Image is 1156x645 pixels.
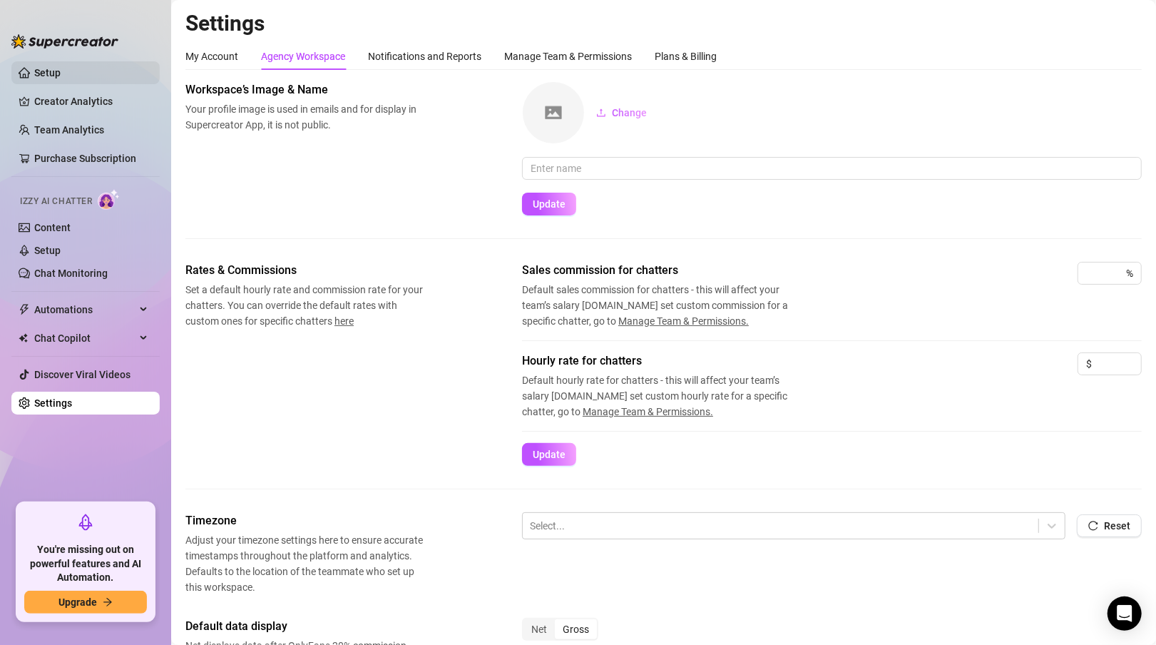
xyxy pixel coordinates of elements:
span: Manage Team & Permissions. [618,315,749,327]
span: Rates & Commissions [185,262,425,279]
button: Reset [1077,514,1142,537]
input: Enter name [522,157,1142,180]
button: Change [585,101,658,124]
span: Timezone [185,512,425,529]
img: logo-BBDzfeDw.svg [11,34,118,49]
span: Workspace’s Image & Name [185,81,425,98]
div: Agency Workspace [261,49,345,64]
div: segmented control [522,618,598,641]
span: Manage Team & Permissions. [583,406,713,417]
span: Sales commission for chatters [522,262,807,279]
span: Chat Copilot [34,327,135,350]
span: rocket [77,514,94,531]
span: Default sales commission for chatters - this will affect your team’s salary [DOMAIN_NAME] set cus... [522,282,807,329]
div: Open Intercom Messenger [1108,596,1142,631]
span: arrow-right [103,597,113,607]
a: Purchase Subscription [34,147,148,170]
button: Upgradearrow-right [24,591,147,614]
span: Hourly rate for chatters [522,352,807,370]
div: Plans & Billing [655,49,717,64]
div: Manage Team & Permissions [504,49,632,64]
span: Default hourly rate for chatters - this will affect your team’s salary [DOMAIN_NAME] set custom h... [522,372,807,420]
button: Update [522,443,576,466]
div: My Account [185,49,238,64]
button: Update [522,193,576,215]
img: Chat Copilot [19,333,28,343]
a: Chat Monitoring [34,268,108,279]
span: Update [533,449,566,460]
span: Reset [1104,520,1130,532]
div: Net [523,619,555,639]
div: Notifications and Reports [368,49,481,64]
img: AI Chatter [98,189,120,210]
span: Your profile image is used in emails and for display in Supercreator App, it is not public. [185,101,425,133]
span: Adjust your timezone settings here to ensure accurate timestamps throughout the platform and anal... [185,532,425,595]
span: upload [596,108,606,118]
span: You're missing out on powerful features and AI Automation. [24,543,147,585]
img: square-placeholder.png [523,82,584,143]
span: Set a default hourly rate and commission rate for your chatters. You can override the default rat... [185,282,425,329]
span: Upgrade [58,596,97,608]
span: Automations [34,298,135,321]
a: Setup [34,67,61,78]
a: Content [34,222,71,233]
a: Discover Viral Videos [34,369,131,380]
a: Settings [34,397,72,409]
h2: Settings [185,10,1142,37]
span: here [334,315,354,327]
span: Default data display [185,618,425,635]
a: Team Analytics [34,124,104,136]
span: Izzy AI Chatter [20,195,92,208]
span: thunderbolt [19,304,30,315]
span: Update [533,198,566,210]
a: Creator Analytics [34,90,148,113]
div: Gross [555,619,597,639]
span: reload [1088,521,1098,531]
a: Setup [34,245,61,256]
span: Change [612,107,647,118]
